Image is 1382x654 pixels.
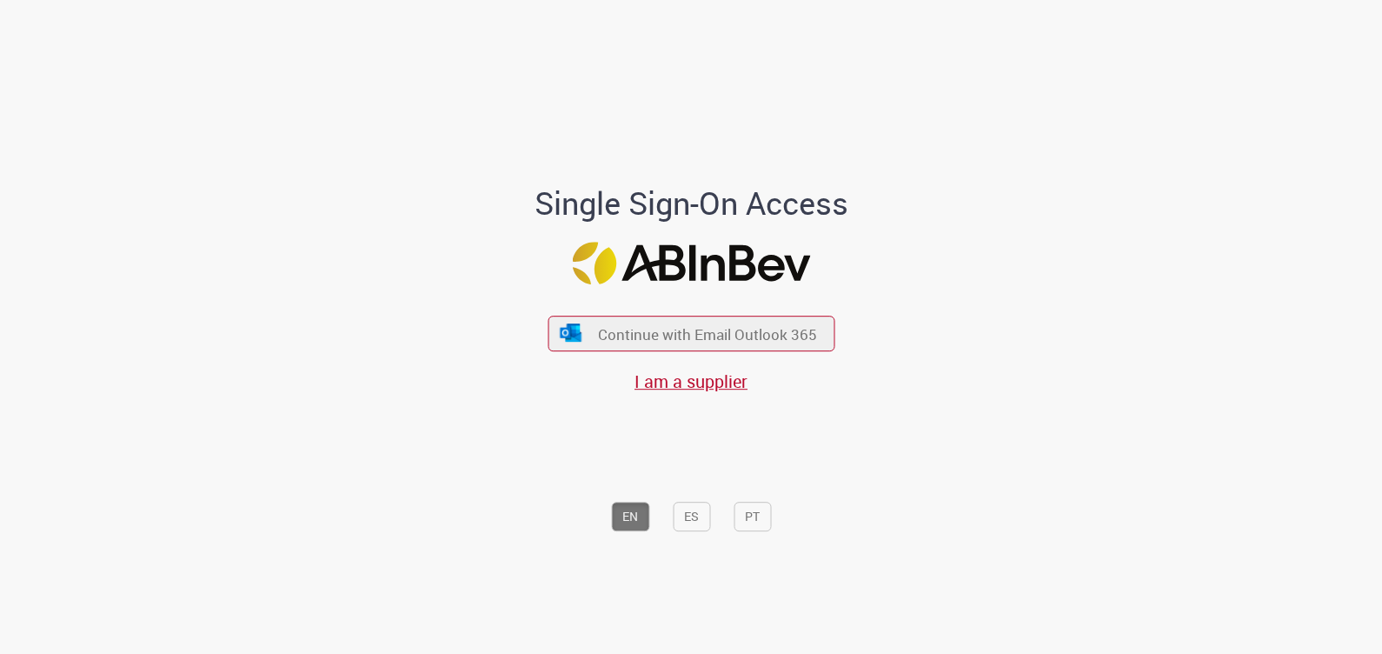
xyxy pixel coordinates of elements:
a: I am a supplier [635,370,747,393]
button: EN [611,502,649,531]
span: Continue with Email Outlook 365 [598,324,817,344]
img: ícone Azure/Microsoft 360 [559,324,583,342]
button: ícone Azure/Microsoft 360 Continue with Email Outlook 365 [548,316,834,351]
h1: Single Sign-On Access [450,186,933,221]
button: ES [673,502,710,531]
button: PT [734,502,771,531]
img: Logo ABInBev [572,242,810,284]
